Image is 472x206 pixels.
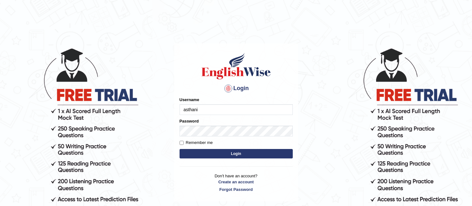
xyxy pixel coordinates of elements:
label: Password [180,118,199,124]
button: Login [180,149,293,158]
h4: Login [180,83,293,94]
label: Username [180,97,199,103]
a: Forgot Password [180,186,293,192]
img: Logo of English Wise sign in for intelligent practice with AI [200,52,272,80]
a: Create an account [180,179,293,185]
label: Remember me [180,140,213,146]
p: Don't have an account? [180,173,293,192]
input: Remember me [180,141,184,145]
